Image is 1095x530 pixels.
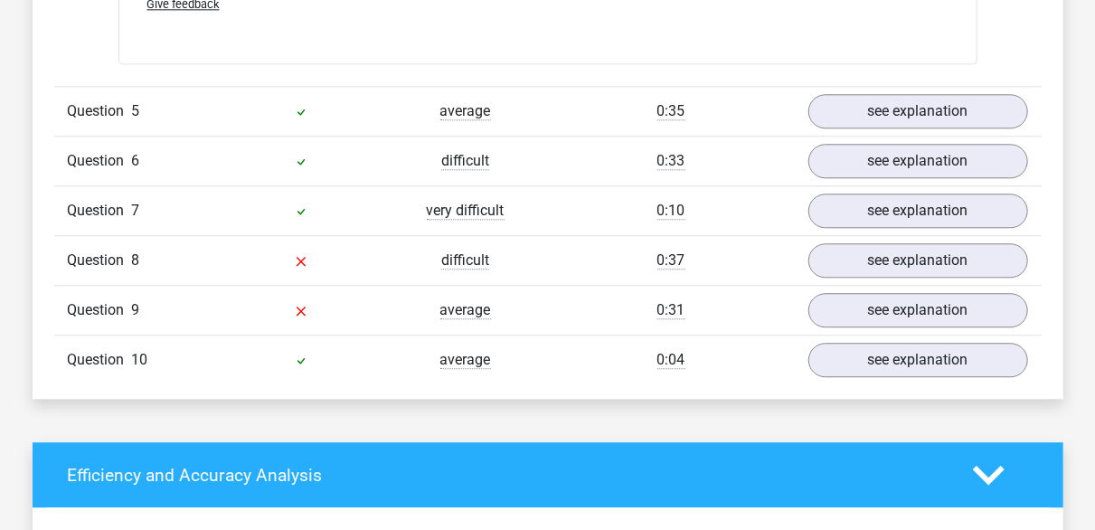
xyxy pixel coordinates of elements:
[657,102,685,120] span: 0:35
[808,194,1028,228] a: see explanation
[132,301,140,318] span: 9
[132,202,140,219] span: 7
[808,144,1028,178] a: see explanation
[657,301,685,319] span: 0:31
[132,251,140,269] span: 8
[68,100,132,122] span: Question
[440,351,491,369] span: average
[657,251,685,270] span: 0:37
[808,343,1028,377] a: see explanation
[132,152,140,169] span: 6
[68,250,132,271] span: Question
[808,94,1028,128] a: see explanation
[808,293,1028,327] a: see explanation
[132,102,140,119] span: 5
[68,200,132,222] span: Question
[440,102,491,120] span: average
[68,150,132,172] span: Question
[657,202,685,220] span: 0:10
[657,351,685,369] span: 0:04
[441,152,489,170] span: difficult
[427,202,505,220] span: very difficult
[68,349,132,371] span: Question
[441,251,489,270] span: difficult
[808,243,1028,278] a: see explanation
[132,351,148,368] span: 10
[68,299,132,321] span: Question
[657,152,685,170] span: 0:33
[68,465,946,486] h4: Efficiency and Accuracy Analysis
[440,301,491,319] span: average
